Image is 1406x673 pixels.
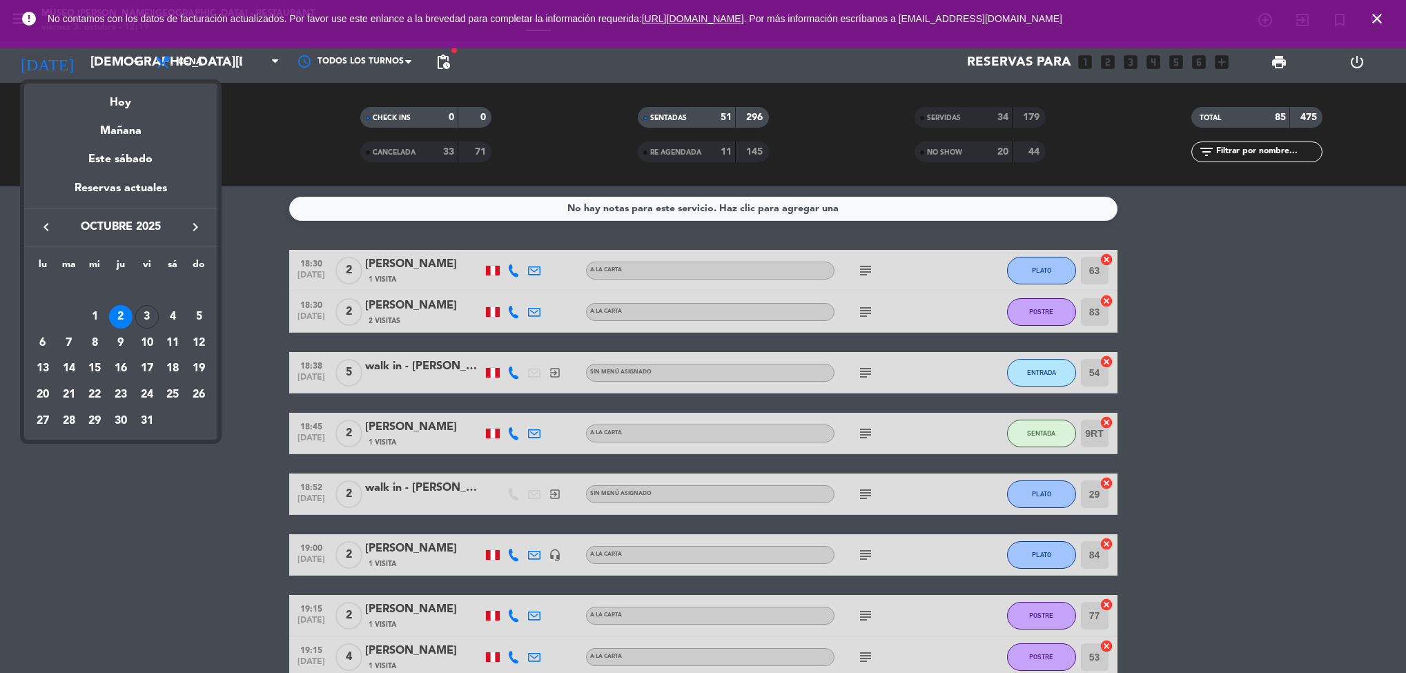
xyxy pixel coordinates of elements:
[161,358,184,381] div: 18
[108,356,134,382] td: 16 de octubre de 2025
[161,331,184,355] div: 11
[57,331,81,355] div: 7
[187,383,211,407] div: 26
[81,304,108,330] td: 1 de octubre de 2025
[135,305,159,329] div: 3
[57,358,81,381] div: 14
[161,305,184,329] div: 4
[135,331,159,355] div: 10
[56,330,82,356] td: 7 de octubre de 2025
[187,305,211,329] div: 5
[160,257,186,278] th: sábado
[81,356,108,382] td: 15 de octubre de 2025
[108,304,134,330] td: 2 de octubre de 2025
[30,257,56,278] th: lunes
[83,409,106,433] div: 29
[187,358,211,381] div: 19
[135,358,159,381] div: 17
[134,408,160,434] td: 31 de octubre de 2025
[56,356,82,382] td: 14 de octubre de 2025
[108,408,134,434] td: 30 de octubre de 2025
[186,382,212,408] td: 26 de octubre de 2025
[186,330,212,356] td: 12 de octubre de 2025
[134,356,160,382] td: 17 de octubre de 2025
[24,140,217,179] div: Este sábado
[161,383,184,407] div: 25
[186,304,212,330] td: 5 de octubre de 2025
[83,331,106,355] div: 8
[30,330,56,356] td: 6 de octubre de 2025
[134,382,160,408] td: 24 de octubre de 2025
[109,358,133,381] div: 16
[109,409,133,433] div: 30
[108,382,134,408] td: 23 de octubre de 2025
[30,278,212,304] td: OCT.
[31,383,55,407] div: 20
[56,382,82,408] td: 21 de octubre de 2025
[134,304,160,330] td: 3 de octubre de 2025
[160,356,186,382] td: 18 de octubre de 2025
[83,305,106,329] div: 1
[31,409,55,433] div: 27
[57,409,81,433] div: 28
[160,330,186,356] td: 11 de octubre de 2025
[108,330,134,356] td: 9 de octubre de 2025
[160,304,186,330] td: 4 de octubre de 2025
[24,179,217,208] div: Reservas actuales
[135,409,159,433] div: 31
[34,218,59,236] button: keyboard_arrow_left
[81,257,108,278] th: miércoles
[24,84,217,112] div: Hoy
[109,305,133,329] div: 2
[31,358,55,381] div: 13
[187,219,204,235] i: keyboard_arrow_right
[57,383,81,407] div: 21
[83,358,106,381] div: 15
[56,257,82,278] th: martes
[30,356,56,382] td: 13 de octubre de 2025
[160,382,186,408] td: 25 de octubre de 2025
[83,383,106,407] div: 22
[56,408,82,434] td: 28 de octubre de 2025
[30,382,56,408] td: 20 de octubre de 2025
[109,383,133,407] div: 23
[134,330,160,356] td: 10 de octubre de 2025
[186,257,212,278] th: domingo
[81,408,108,434] td: 29 de octubre de 2025
[186,356,212,382] td: 19 de octubre de 2025
[108,257,134,278] th: jueves
[30,408,56,434] td: 27 de octubre de 2025
[81,330,108,356] td: 8 de octubre de 2025
[31,331,55,355] div: 6
[183,218,208,236] button: keyboard_arrow_right
[81,382,108,408] td: 22 de octubre de 2025
[134,257,160,278] th: viernes
[109,331,133,355] div: 9
[135,383,159,407] div: 24
[38,219,55,235] i: keyboard_arrow_left
[187,331,211,355] div: 12
[59,218,183,236] span: octubre 2025
[24,112,217,140] div: Mañana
